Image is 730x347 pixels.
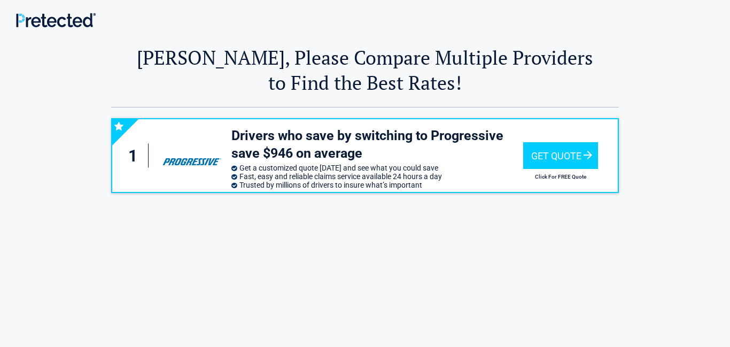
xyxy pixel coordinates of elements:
h3: Drivers who save by switching to Progressive save $946 on average [231,127,523,162]
img: Main Logo [16,13,96,27]
img: progressive's logo [158,139,226,172]
div: 1 [123,144,149,168]
li: Fast, easy and reliable claims service available 24 hours a day [231,172,523,181]
h2: [PERSON_NAME], Please Compare Multiple Providers to Find the Best Rates! [111,45,619,95]
li: Get a customized quote [DATE] and see what you could save [231,164,523,172]
div: Get Quote [523,142,598,169]
li: Trusted by millions of drivers to insure what’s important [231,181,523,189]
h2: Click For FREE Quote [523,174,598,180]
